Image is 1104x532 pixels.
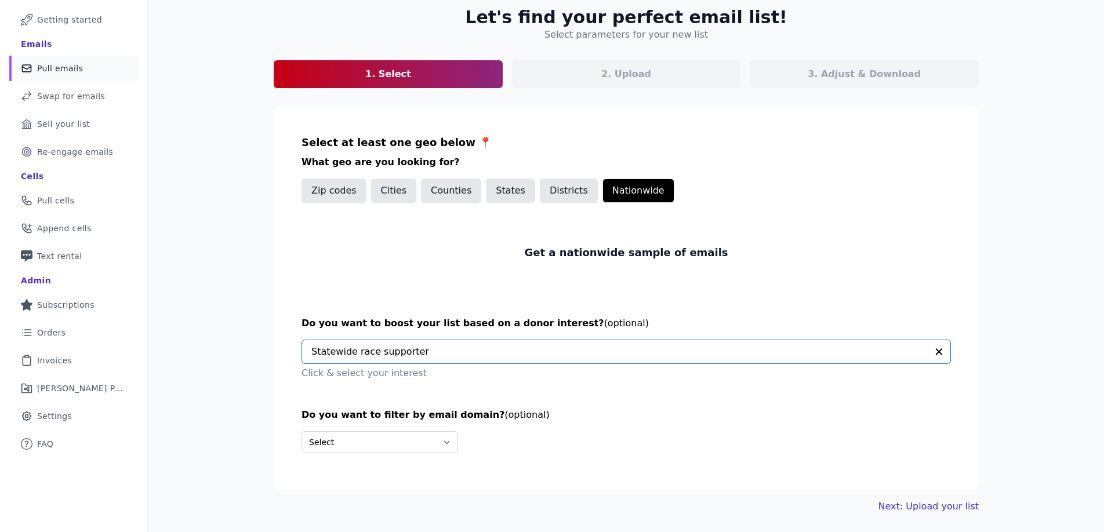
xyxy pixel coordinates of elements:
span: Append cells [37,223,92,234]
span: Sell your list [37,118,90,130]
a: Subscriptions [9,292,139,318]
h3: What geo are you looking for? [302,155,951,169]
a: Orders [9,320,139,345]
span: Do you want to filter by email domain? [302,409,504,420]
span: Settings [37,410,72,422]
button: Counties [421,178,481,203]
p: 1. Select [365,67,411,81]
a: 1. Select [274,60,503,88]
span: Pull cells [37,195,74,206]
a: Append cells [9,216,139,241]
a: Swap for emails [9,83,139,109]
a: Next: Upload your list [878,500,979,513]
button: Cities [371,178,417,203]
div: Emails [21,38,52,50]
span: Text rental [37,250,82,262]
a: Settings [9,403,139,429]
span: (optional) [504,409,549,420]
button: Nationwide [602,178,674,203]
a: Invoices [9,348,139,373]
h2: Let's find your perfect email list! [465,7,787,28]
span: Invoices [37,355,72,366]
h4: Select parameters for your new list [544,28,708,42]
span: Select at least one geo below 📍 [302,136,492,148]
span: Do you want to boost your list based on a donor interest? [302,318,604,329]
a: [PERSON_NAME] Performance [9,376,139,401]
a: Pull cells [9,188,139,213]
p: Click & select your interest [302,366,951,380]
div: Admin [21,275,51,286]
button: Zip codes [302,178,366,203]
span: Swap for emails [37,90,105,102]
span: FAQ [37,438,53,450]
span: Pull emails [37,63,83,74]
span: Subscriptions [37,299,95,311]
a: FAQ [9,431,139,457]
a: Getting started [9,7,139,32]
button: States [486,178,535,203]
button: Districts [540,178,598,203]
a: Text rental [9,243,139,269]
p: 2. Upload [601,67,651,81]
a: Pull emails [9,56,139,81]
p: 3. Adjust & Download [808,67,921,81]
a: Re-engage emails [9,139,139,165]
span: Orders [37,327,66,338]
span: Re-engage emails [37,146,113,158]
span: (optional) [604,318,649,329]
span: Getting started [37,14,102,25]
span: [PERSON_NAME] Performance [37,382,125,394]
a: Sell your list [9,111,139,137]
p: Get a nationwide sample of emails [524,245,728,261]
div: Cells [21,170,43,182]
